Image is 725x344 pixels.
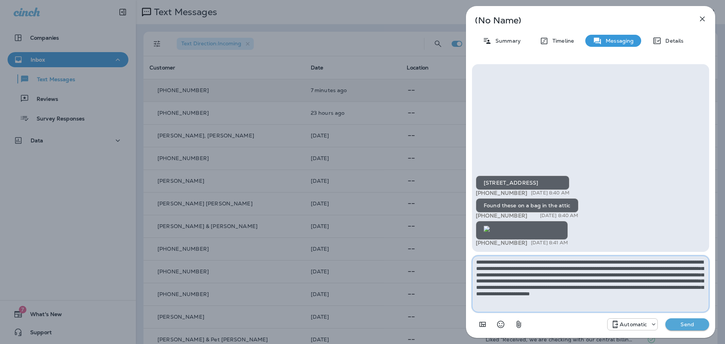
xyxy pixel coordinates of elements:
[476,212,527,219] span: [PHONE_NUMBER]
[476,190,527,196] span: [PHONE_NUMBER]
[531,240,568,246] p: [DATE] 8:41 AM
[492,38,521,44] p: Summary
[475,317,490,332] button: Add in a premade template
[671,321,703,328] p: Send
[476,239,527,246] span: [PHONE_NUMBER]
[540,213,578,219] p: [DATE] 8:40 AM
[662,38,683,44] p: Details
[484,226,490,232] img: twilio-download
[549,38,574,44] p: Timeline
[475,17,681,23] p: (No Name)
[476,198,578,213] div: Found these on a bag in the attic
[531,190,569,196] p: [DATE] 8:40 AM
[476,176,569,190] div: [STREET_ADDRESS]
[602,38,634,44] p: Messaging
[620,321,647,327] p: Automatic
[493,317,508,332] button: Select an emoji
[665,318,709,330] button: Send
